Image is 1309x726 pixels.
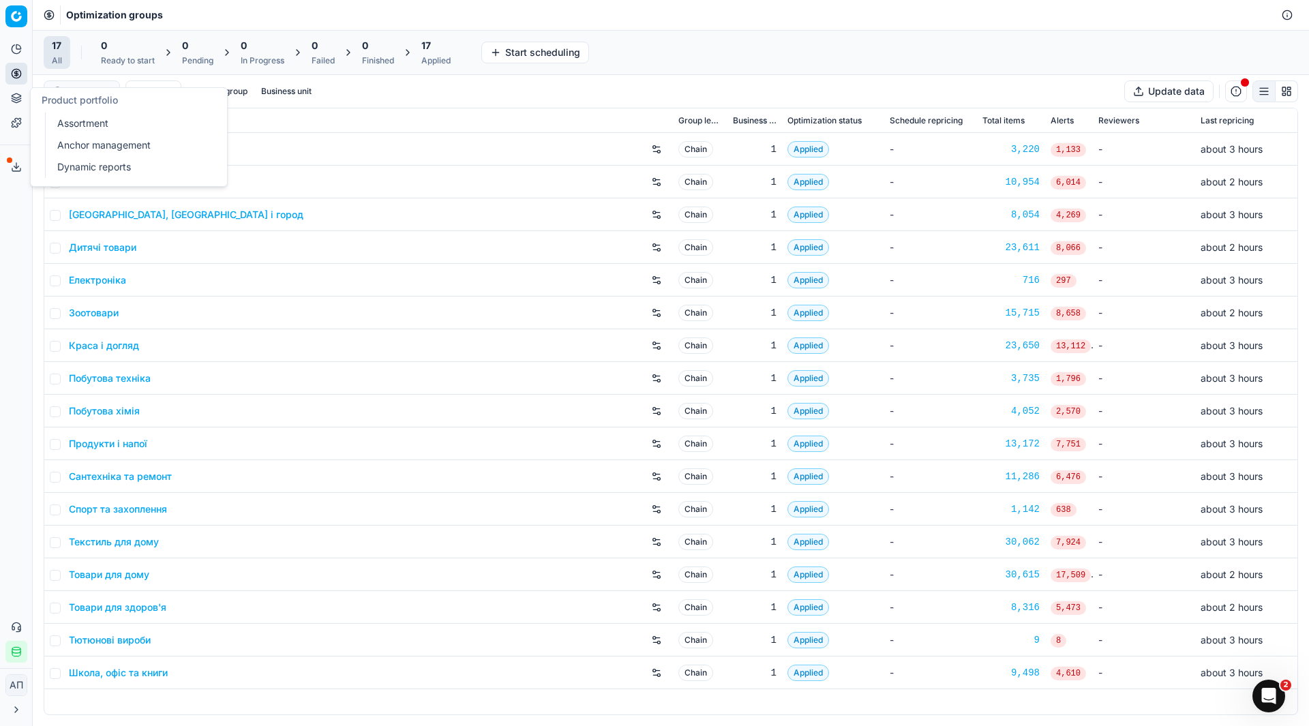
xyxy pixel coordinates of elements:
[982,601,1040,614] div: 8,316
[787,534,829,550] span: Applied
[256,83,317,100] button: Business unit
[787,141,829,157] span: Applied
[69,633,151,647] a: Тютюнові вироби
[1093,166,1195,198] td: -
[1093,329,1195,362] td: -
[982,273,1040,287] a: 716
[884,166,977,198] td: -
[1093,526,1195,558] td: -
[69,208,303,222] a: [GEOGRAPHIC_DATA], [GEOGRAPHIC_DATA] і город
[678,174,713,190] span: Chain
[52,157,211,177] a: Dynamic reports
[182,39,188,52] span: 0
[678,403,713,419] span: Chain
[787,501,829,517] span: Applied
[69,372,151,385] a: Побутова техніка
[1201,209,1263,220] span: about 3 hours
[678,632,713,648] span: Chain
[69,85,111,98] input: Search
[69,306,119,320] a: Зоотовари
[733,633,777,647] div: 1
[1051,176,1086,190] span: 6,014
[982,568,1040,581] a: 30,615
[678,115,722,126] span: Group level
[1201,241,1263,253] span: about 2 hours
[678,239,713,256] span: Chain
[52,39,61,52] span: 17
[787,632,829,648] span: Applied
[733,208,777,222] div: 1
[733,404,777,418] div: 1
[982,306,1040,320] div: 15,715
[884,591,977,624] td: -
[1201,274,1263,286] span: about 3 hours
[884,558,977,591] td: -
[1093,198,1195,231] td: -
[678,337,713,354] span: Chain
[69,437,147,451] a: Продукти і напої
[733,142,777,156] div: 1
[1051,405,1086,419] span: 2,570
[1201,115,1254,126] span: Last repricing
[884,133,977,166] td: -
[52,114,211,133] a: Assortment
[69,666,168,680] a: Школа, офіс та книги
[678,468,713,485] span: Chain
[1051,634,1066,648] span: 8
[1252,680,1285,712] iframe: Intercom live chat
[1051,339,1091,353] span: 13,112
[69,339,139,352] a: Краса і догляд
[1201,143,1263,155] span: about 3 hours
[678,665,713,681] span: Chain
[5,674,27,696] button: АП
[1201,372,1263,384] span: about 3 hours
[982,470,1040,483] a: 11,286
[69,273,126,287] a: Електроніка
[733,115,777,126] span: Business unit
[884,493,977,526] td: -
[69,404,140,418] a: Побутова хімія
[982,142,1040,156] a: 3,220
[982,437,1040,451] div: 13,172
[884,231,977,264] td: -
[982,241,1040,254] a: 23,611
[1051,372,1086,386] span: 1,796
[1201,339,1263,351] span: about 3 hours
[787,272,829,288] span: Applied
[982,404,1040,418] a: 4,052
[982,175,1040,189] div: 10,954
[69,568,149,581] a: Товари для дому
[733,666,777,680] div: 1
[982,115,1025,126] span: Total items
[678,534,713,550] span: Chain
[884,460,977,493] td: -
[733,568,777,581] div: 1
[787,665,829,681] span: Applied
[884,526,977,558] td: -
[66,8,163,22] span: Optimization groups
[787,436,829,452] span: Applied
[1201,667,1263,678] span: about 3 hours
[982,208,1040,222] a: 8,054
[787,599,829,616] span: Applied
[1051,438,1086,451] span: 7,751
[1051,307,1086,320] span: 8,658
[1093,264,1195,297] td: -
[1093,362,1195,395] td: -
[982,666,1040,680] a: 9,498
[982,372,1040,385] a: 3,735
[1051,667,1086,680] span: 4,610
[1051,209,1086,222] span: 4,269
[1093,395,1195,427] td: -
[1051,274,1077,288] span: 297
[1201,405,1263,417] span: about 3 hours
[733,273,777,287] div: 1
[733,241,777,254] div: 1
[884,427,977,460] td: -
